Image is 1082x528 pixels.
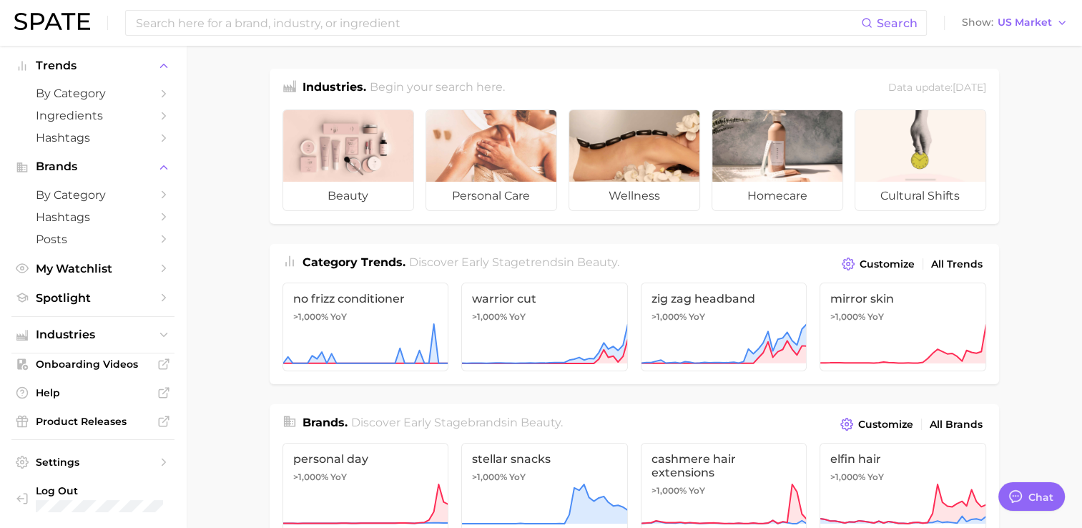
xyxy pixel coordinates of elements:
span: Search [877,16,918,30]
span: Log Out [36,484,197,497]
a: Log out. Currently logged in with e-mail emarkus@milanicosmetics.com. [11,480,174,517]
span: by Category [36,188,150,202]
span: by Category [36,87,150,100]
a: Ingredients [11,104,174,127]
span: >1,000% [651,485,687,496]
div: Data update: [DATE] [888,79,986,98]
span: YoY [330,471,347,483]
span: Posts [36,233,150,246]
span: homecare [712,182,842,210]
span: All Trends [931,258,983,270]
span: YoY [689,485,705,497]
a: My Watchlist [11,258,174,280]
button: Customize [837,414,916,434]
span: mirror skin [830,292,975,305]
a: beauty [282,109,414,211]
a: by Category [11,82,174,104]
a: wellness [569,109,700,211]
a: no frizz conditioner>1,000% YoY [282,283,449,371]
span: Category Trends . [303,255,405,269]
h1: Industries. [303,79,366,98]
a: Posts [11,228,174,250]
a: cultural shifts [855,109,986,211]
span: YoY [867,311,884,323]
a: warrior cut>1,000% YoY [461,283,628,371]
span: cashmere hair extensions [651,452,797,479]
span: >1,000% [472,471,507,482]
a: Onboarding Videos [11,353,174,375]
span: Brands [36,160,150,173]
span: >1,000% [830,311,865,322]
span: YoY [509,471,526,483]
span: Hashtags [36,131,150,145]
button: ShowUS Market [958,14,1071,32]
span: Help [36,386,150,399]
h2: Begin your search here. [370,79,505,98]
a: All Brands [926,415,986,434]
a: All Trends [928,255,986,274]
span: Industries [36,328,150,341]
span: >1,000% [293,471,328,482]
span: warrior cut [472,292,617,305]
span: elfin hair [830,452,975,466]
span: no frizz conditioner [293,292,438,305]
a: Help [11,382,174,404]
a: mirror skin>1,000% YoY [820,283,986,371]
span: Onboarding Videos [36,358,150,371]
span: >1,000% [651,311,687,322]
button: Customize [838,254,918,274]
span: personal care [426,182,556,210]
span: Discover Early Stage trends in . [409,255,619,269]
span: YoY [689,311,705,323]
span: Spotlight [36,291,150,305]
span: All Brands [930,419,983,431]
span: >1,000% [293,311,328,322]
span: YoY [867,471,884,483]
img: SPATE [14,13,90,30]
a: Spotlight [11,287,174,309]
span: YoY [330,311,347,323]
button: Brands [11,156,174,177]
a: Product Releases [11,411,174,432]
a: by Category [11,184,174,206]
span: Customize [858,419,913,431]
a: personal care [426,109,557,211]
span: Brands . [303,416,348,429]
span: YoY [509,311,526,323]
span: >1,000% [830,471,865,482]
span: Settings [36,456,150,469]
span: Trends [36,59,150,72]
span: Show [962,19,993,26]
span: zig zag headband [651,292,797,305]
button: Industries [11,324,174,346]
span: wellness [569,182,699,210]
span: My Watchlist [36,262,150,275]
span: Hashtags [36,210,150,224]
span: personal day [293,452,438,466]
span: stellar snacks [472,452,617,466]
span: cultural shifts [855,182,985,210]
span: beauty [283,182,413,210]
a: Hashtags [11,127,174,149]
span: Discover Early Stage brands in . [351,416,563,429]
a: homecare [712,109,843,211]
span: beauty [521,416,561,429]
button: Trends [11,55,174,77]
span: US Market [998,19,1052,26]
a: Hashtags [11,206,174,228]
span: Product Releases [36,415,150,428]
a: Settings [11,451,174,473]
span: >1,000% [472,311,507,322]
span: beauty [577,255,617,269]
a: zig zag headband>1,000% YoY [641,283,807,371]
span: Customize [860,258,915,270]
input: Search here for a brand, industry, or ingredient [134,11,861,35]
span: Ingredients [36,109,150,122]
